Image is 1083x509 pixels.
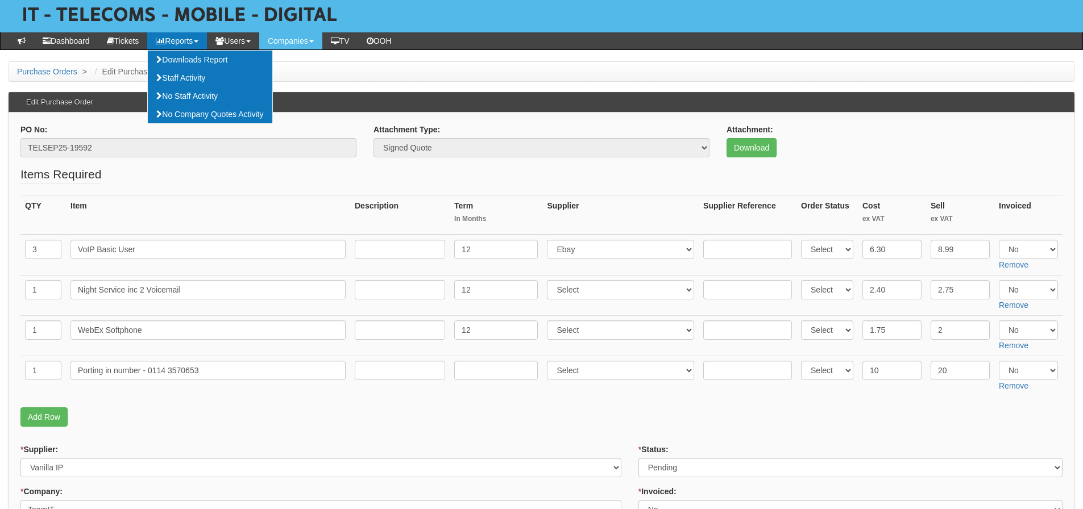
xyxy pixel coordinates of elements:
th: Item [66,195,350,235]
th: Invoiced [994,195,1063,235]
label: PO No: [20,124,47,135]
label: Invoiced: [638,486,677,497]
h3: Edit Purchase Order [20,93,99,112]
th: Supplier Reference [699,195,796,235]
a: Downloads Report [148,51,272,69]
label: Attachment Type: [374,124,440,135]
a: Reports [147,32,207,49]
label: Company: [20,486,63,497]
th: QTY [20,195,66,235]
a: Companies [259,32,322,49]
th: Term [450,195,542,235]
a: Purchase Orders [17,67,77,76]
a: Dashboard [34,32,98,49]
label: Status: [638,444,669,455]
span: > [80,67,90,76]
th: Sell [926,195,994,235]
th: Description [350,195,450,235]
a: Tickets [98,32,148,49]
legend: Items Required [20,166,101,183]
a: No Company Quotes Activity [148,105,272,123]
small: ex VAT [862,214,922,224]
a: OOH [358,32,400,49]
label: Attachment: [727,124,773,135]
a: Users [207,32,259,49]
a: Add Row [20,407,68,427]
th: Cost [858,195,926,235]
small: In Months [454,214,538,224]
a: Remove [999,341,1028,350]
a: No Staff Activity [148,87,272,105]
th: Order Status [796,195,858,235]
th: Supplier [542,195,699,235]
a: TV [322,32,358,49]
a: Remove [999,381,1028,390]
label: Supplier: [20,444,58,455]
a: Remove [999,301,1028,310]
small: ex VAT [931,214,990,224]
a: Remove [999,260,1028,269]
a: Staff Activity [148,69,272,87]
li: Edit Purchase Order [92,66,175,77]
a: Download [727,138,777,157]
